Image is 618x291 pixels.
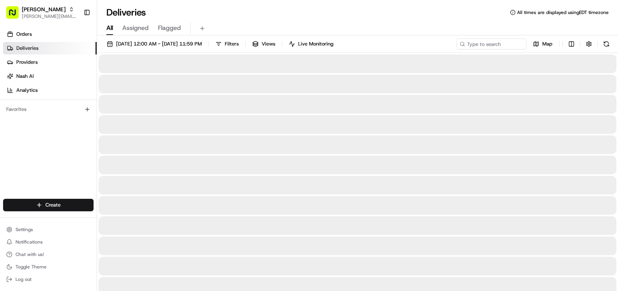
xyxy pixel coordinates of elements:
button: Live Monitoring [285,39,337,49]
span: Views [262,40,275,47]
span: Orders [16,31,32,38]
span: Settings [16,226,33,233]
button: Map [529,39,556,49]
span: Notifications [16,239,43,245]
span: Filters [225,40,239,47]
span: Flagged [158,23,181,33]
a: Deliveries [3,42,97,54]
button: [PERSON_NAME] [22,5,66,13]
button: Settings [3,224,94,235]
button: Create [3,199,94,211]
button: [PERSON_NAME][PERSON_NAME][EMAIL_ADDRESS][PERSON_NAME][DOMAIN_NAME] [3,3,80,22]
div: Favorites [3,103,94,116]
span: Map [542,40,552,47]
a: Orders [3,28,97,40]
span: Toggle Theme [16,264,47,270]
span: All [106,23,113,33]
button: [PERSON_NAME][EMAIL_ADDRESS][PERSON_NAME][DOMAIN_NAME] [22,13,77,19]
span: Log out [16,276,31,282]
button: Filters [212,39,242,49]
a: Providers [3,56,97,68]
button: Notifications [3,237,94,247]
a: Analytics [3,84,97,96]
button: Log out [3,274,94,285]
span: Deliveries [16,45,38,52]
a: Nash AI [3,70,97,82]
span: Create [45,202,61,209]
span: [DATE] 12:00 AM - [DATE] 11:59 PM [116,40,202,47]
input: Type to search [457,39,526,49]
h1: Deliveries [106,6,146,19]
span: Providers [16,59,38,66]
span: Nash AI [16,73,34,80]
button: Refresh [601,39,612,49]
span: Assigned [122,23,149,33]
button: Views [249,39,279,49]
button: Chat with us! [3,249,94,260]
button: [DATE] 12:00 AM - [DATE] 11:59 PM [103,39,205,49]
span: All times are displayed using EDT timezone [517,9,609,16]
button: Toggle Theme [3,261,94,272]
span: Analytics [16,87,38,94]
span: Live Monitoring [298,40,333,47]
span: Chat with us! [16,251,44,258]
